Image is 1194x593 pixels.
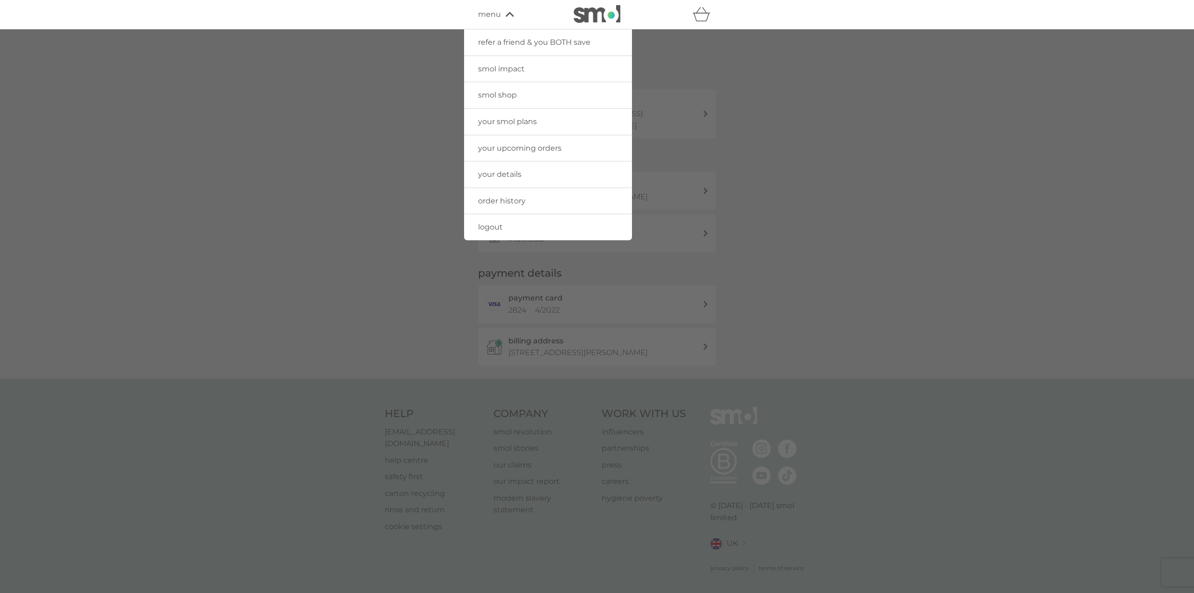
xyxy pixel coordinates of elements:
a: smol impact [464,56,632,82]
span: logout [478,223,503,231]
span: your smol plans [478,117,537,126]
a: your details [464,161,632,188]
span: your details [478,170,521,179]
span: order history [478,196,526,205]
a: order history [464,188,632,214]
a: smol shop [464,82,632,108]
span: refer a friend & you BOTH save [478,38,590,47]
a: logout [464,214,632,240]
a: your upcoming orders [464,135,632,161]
img: smol [574,5,620,23]
span: smol impact [478,64,525,73]
span: menu [478,8,501,21]
a: refer a friend & you BOTH save [464,29,632,56]
span: smol shop [478,91,517,99]
a: your smol plans [464,109,632,135]
span: your upcoming orders [478,144,562,153]
div: basket [693,5,716,24]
